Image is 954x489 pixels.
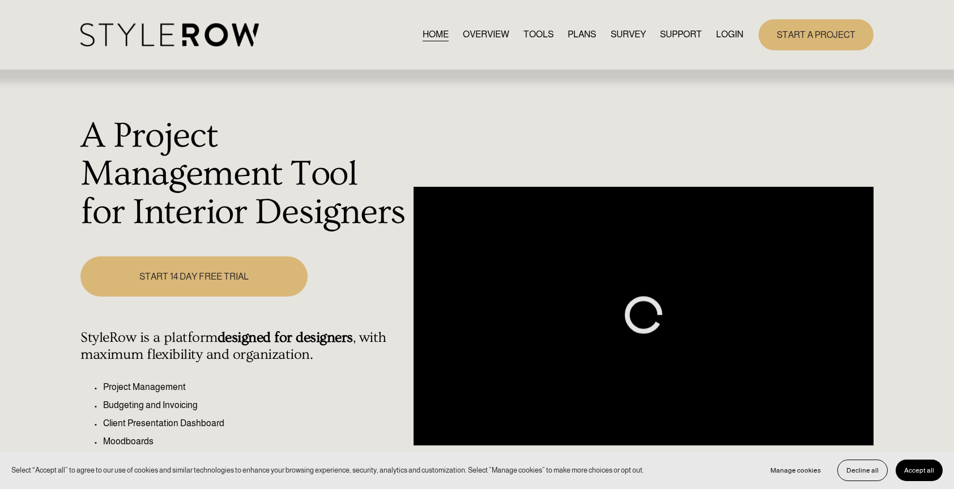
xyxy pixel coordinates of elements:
[80,256,307,297] a: START 14 DAY FREE TRIAL
[103,417,407,430] p: Client Presentation Dashboard
[896,460,943,481] button: Accept all
[523,27,553,42] a: TOOLS
[762,460,829,481] button: Manage cookies
[11,465,644,475] p: Select “Accept all” to agree to our use of cookies and similar technologies to enhance your brows...
[80,117,407,232] h1: A Project Management Tool for Interior Designers
[103,435,407,448] p: Moodboards
[80,329,407,363] h4: StyleRow is a platform , with maximum flexibility and organization.
[423,27,449,42] a: HOME
[103,380,407,394] p: Project Management
[568,27,596,42] a: PLANS
[660,27,702,42] a: folder dropdown
[846,466,879,474] span: Decline all
[218,329,353,346] strong: designed for designers
[716,27,743,42] a: LOGIN
[837,460,888,481] button: Decline all
[759,19,874,50] a: START A PROJECT
[660,28,702,41] span: SUPPORT
[80,23,259,46] img: StyleRow
[463,27,509,42] a: OVERVIEW
[611,27,646,42] a: SURVEY
[770,466,821,474] span: Manage cookies
[103,398,407,412] p: Budgeting and Invoicing
[904,466,934,474] span: Accept all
